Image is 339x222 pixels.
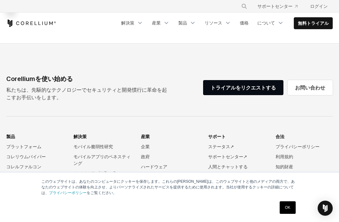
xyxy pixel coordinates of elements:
a: お問い合わせ [288,80,333,95]
a: 産業 [148,17,173,29]
a: 自動車 [141,172,198,182]
a: リソース [201,17,235,29]
div: ナビゲーションメニュー [234,1,333,12]
a: 無料トライアル [294,18,332,29]
a: サポートセンター↗ [208,152,265,162]
a: ログイン [305,1,333,12]
a: プラットフォーム [6,142,63,152]
a: プライバシーポリシー [276,142,333,152]
div: オープンインターコムメッセンジャー [318,201,333,216]
a: サポートセンター [252,1,303,12]
a: 利用規約 [276,152,333,162]
a: モバイルアプリのペネスティング [73,152,131,168]
a: マトリックステクノロジー [6,172,63,182]
a: ステータス↗ [208,142,265,152]
a: スラックコミュニティ↗ [208,172,265,182]
a: コレリウムホーム [6,19,56,27]
a: 人間とチャットする [208,162,265,172]
a: について [254,17,288,29]
a: 価格 [236,17,252,29]
a: 製品 [175,17,200,29]
div: Corelliumを使い始める [6,74,167,84]
a: 企業 [141,142,198,152]
a: プライバシーポリシー [49,191,87,195]
button: 検索 [239,1,250,12]
p: このウェブサイトは、あなたのコンピュータにクッキーを保存します。これらの[PERSON_NAME]は、このウェブサイトと他のメディアの両方で、あなたのウェブサイトの体験を向上させ、よりパーソナラ... [41,179,298,196]
a: モバイルアプリDevOps [73,168,131,178]
a: 政府 [141,152,198,162]
a: モバイル脆弱性研究 [73,142,131,152]
div: ナビゲーションメニュー [117,17,333,29]
a: ハードウェア [141,162,198,172]
a: 。 [113,191,117,195]
a: コレルファルコン [6,162,63,172]
p: 私たちは、先駆的なテクノロジーでセキュリティと開発慣行に革命を起こすお手伝いをします。 [6,86,167,101]
a: コレリウムバイパー [6,152,63,162]
a: トライアルをリクエストする [203,80,283,95]
a: OK [280,201,296,214]
a: 知的財産 [276,162,333,172]
a: 解決策 [117,17,147,29]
